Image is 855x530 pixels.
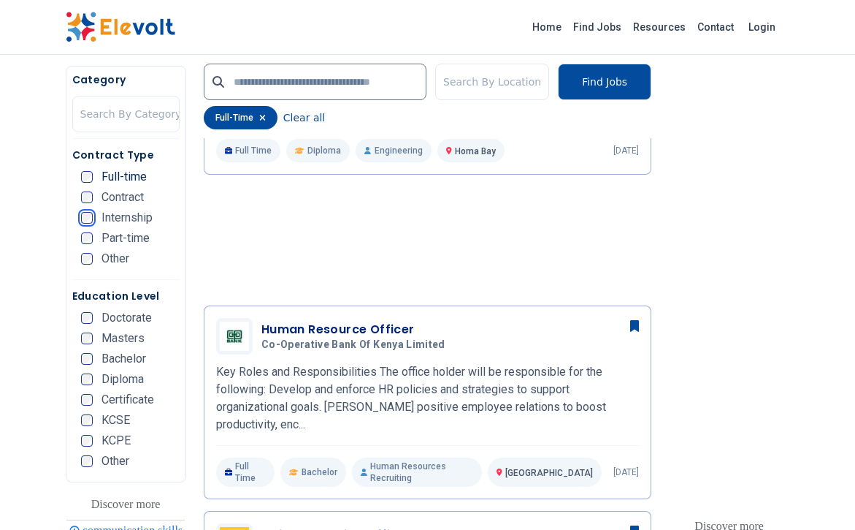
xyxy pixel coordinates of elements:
input: Full-time [81,171,93,183]
input: Part-time [81,232,93,244]
div: full-time [204,106,277,129]
a: Resources [627,15,691,39]
h5: Contract Type [72,148,180,162]
a: Contact [691,15,740,39]
p: [DATE] [613,145,639,156]
span: Other [101,455,129,467]
input: Contract [81,192,93,203]
a: Find Jobs [567,15,627,39]
span: Doctorate [101,312,152,324]
input: Doctorate [81,312,93,324]
span: Part-time [101,232,150,244]
p: Engineering [356,139,431,162]
input: Other [81,253,93,265]
p: Full Time [216,458,275,487]
h5: Category [72,72,180,87]
iframe: Advertisement [204,198,651,294]
input: KCPE [81,435,93,447]
span: Bachelor [302,466,337,478]
span: Full-time [101,171,147,183]
input: Other [81,455,93,467]
span: KCSE [101,414,130,426]
a: Home [526,15,567,39]
iframe: Chat Widget [782,460,855,530]
h3: Human Resource Officer [261,321,451,338]
input: KCSE [81,414,93,426]
span: Certificate [101,394,154,406]
span: KCPE [101,435,131,447]
h5: Education Level [72,289,180,303]
input: Certificate [81,394,93,406]
input: Bachelor [81,353,93,365]
span: Other [101,253,129,265]
a: Login [740,12,784,42]
div: These are topics related to the article that might interest you [91,494,161,515]
span: Co-operative Bank of Kenya Limited [261,338,445,352]
p: Key Roles and Responsibilities The office holder will be responsible for the following: Develop a... [216,363,639,434]
span: Diploma [101,374,144,385]
span: Contract [101,192,144,203]
p: Human Resources Recruiting [352,458,482,487]
p: [DATE] [613,466,639,478]
span: Bachelor [101,353,146,365]
span: Masters [101,333,145,344]
input: Diploma [81,374,93,385]
span: Homa Bay [455,146,496,156]
button: Clear all [283,106,325,129]
span: Internship [101,212,153,224]
iframe: Advertisement [669,66,789,504]
span: [GEOGRAPHIC_DATA] [505,468,593,478]
a: Co-operative Bank of Kenya LimitedHuman Resource OfficerCo-operative Bank of Kenya LimitedKey Rol... [216,318,639,487]
img: Elevolt [66,12,175,42]
img: Co-operative Bank of Kenya Limited [220,322,249,351]
input: Masters [81,333,93,344]
p: Full Time [216,139,281,162]
input: Internship [81,212,93,224]
button: Find Jobs [558,64,651,100]
span: Diploma [307,145,341,156]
